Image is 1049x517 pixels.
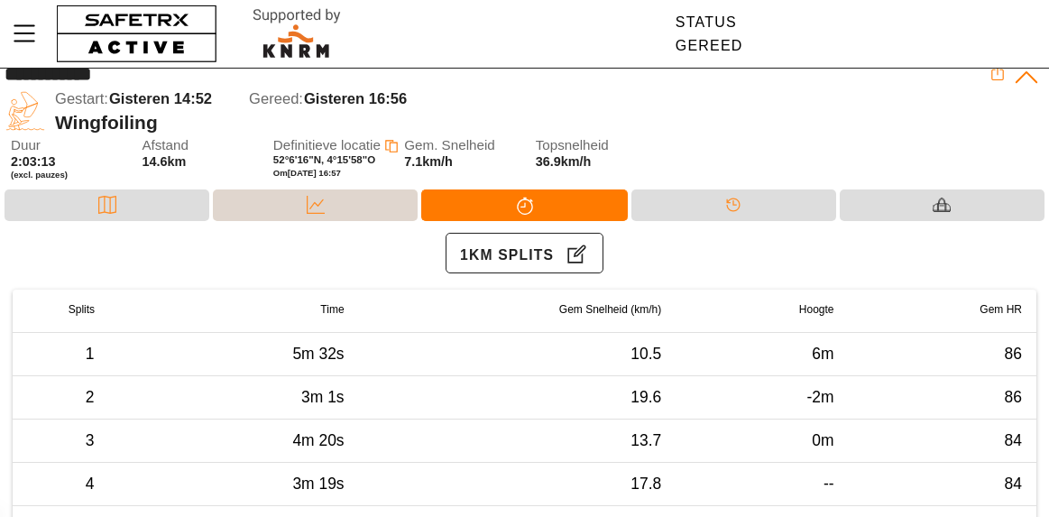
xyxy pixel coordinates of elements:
td: 0m [676,420,848,463]
span: Definitieve locatie [273,137,381,152]
img: WINGFOILING.svg [5,90,46,132]
span: 2 [86,388,95,406]
div: Tijdlijn [631,189,836,221]
td: 84 [849,463,1036,506]
span: 1km Splits [460,242,554,269]
span: 7.1km/h [404,154,453,169]
span: 1 [86,345,95,363]
span: 3 [86,431,95,449]
th: Hoogte [676,290,848,333]
button: 1km Splits [446,233,603,273]
span: 4m 20s [292,431,344,449]
div: Data [213,189,418,221]
span: 3m 1s [301,388,345,406]
span: 36.9km/h [536,154,592,169]
img: RescueLogo.svg [232,5,362,63]
span: 10.5 [630,345,661,363]
span: 52°6'16"N, 4°15'58"O [273,154,375,165]
span: Gem. Snelheid [404,138,520,153]
div: Gereed [676,38,743,54]
span: 5m 32s [292,345,344,363]
span: 14.6km [142,154,186,169]
span: (excl. pauzes) [11,170,126,180]
span: Duur [11,138,126,153]
span: 19.6 [630,388,661,406]
td: -2m [676,376,848,420]
span: Topsnelheid [536,138,651,153]
span: Gisteren 16:56 [304,90,407,107]
th: Gem Snelheid (km/h) [359,290,676,333]
div: Materiaal [840,189,1044,221]
div: Wingfoiling [55,111,989,134]
span: 3m 19s [292,475,344,493]
span: Om [DATE] 16:57 [273,168,341,178]
span: 4 [86,475,95,493]
th: Splits [13,290,167,333]
span: Gestart: [55,90,108,107]
th: Time [167,290,358,333]
img: Equipment_Black.svg [933,196,951,214]
span: 13.7 [630,431,661,449]
span: Gereed: [249,90,303,107]
span: Gisteren 14:52 [109,90,212,107]
td: -- [676,463,848,506]
td: 84 [849,420,1036,463]
div: Status [676,14,743,31]
div: Splitsen [421,189,627,221]
span: 17.8 [630,475,661,493]
div: Kaart [5,189,209,221]
td: 86 [849,333,1036,376]
td: 86 [849,376,1036,420]
th: Gem HR [849,290,1036,333]
span: Afstand [142,138,257,153]
span: 2:03:13 [11,154,56,169]
td: 6m [676,333,848,376]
